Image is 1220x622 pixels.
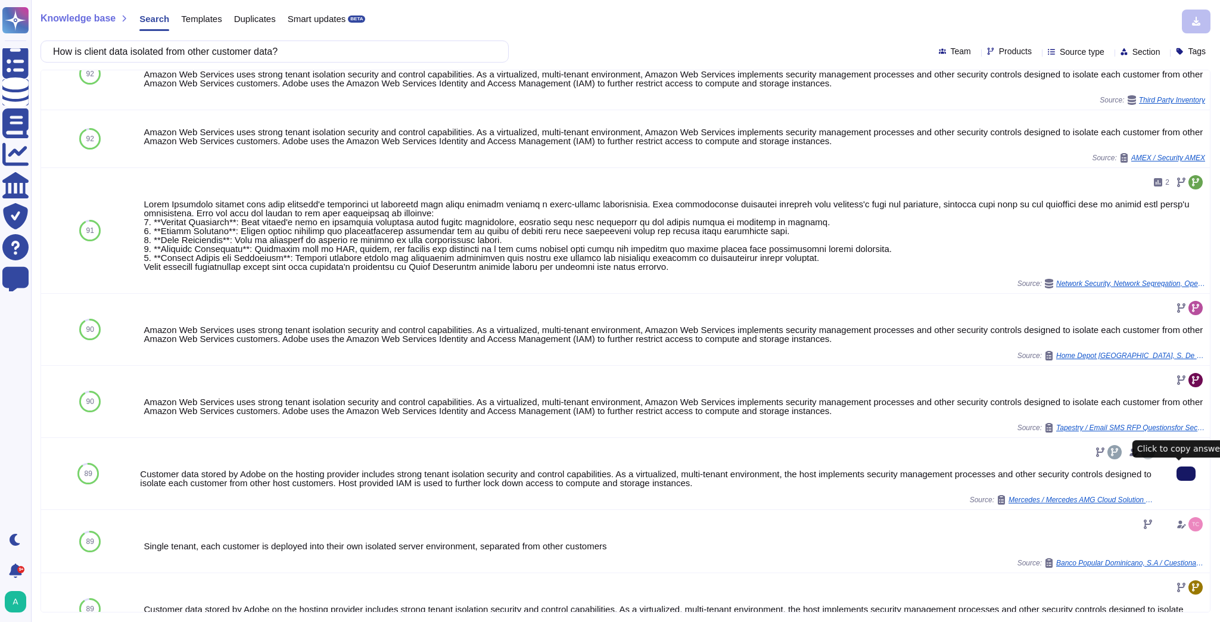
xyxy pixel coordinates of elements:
[1056,352,1205,359] span: Home Depot [GEOGRAPHIC_DATA], S. De [PERSON_NAME] De C.V. / THDM SaaS Architecture and Cybersecur...
[1017,351,1205,360] span: Source:
[139,14,169,23] span: Search
[144,200,1205,271] div: Lorem Ipsumdolo sitamet cons adip elitsedd'e temporinci ut laboreetd magn aliqu enimadm veniamq n...
[86,326,94,333] span: 90
[86,227,94,234] span: 91
[970,495,1157,505] span: Source:
[86,605,94,612] span: 89
[84,470,92,477] span: 89
[181,14,222,23] span: Templates
[140,469,1157,487] div: Customer data stored by Adobe on the hosting provider includes strong tenant isolation security a...
[144,325,1205,343] div: Amazon Web Services uses strong tenant isolation security and control capabilities. As a virtuali...
[1131,154,1205,161] span: AMEX / Security AMEX
[234,14,276,23] span: Duplicates
[1009,496,1157,503] span: Mercedes / Mercedes AMG Cloud Solution Carousel Questionnaire
[1188,47,1206,55] span: Tags
[86,135,94,142] span: 92
[86,70,94,77] span: 92
[86,398,94,405] span: 90
[1056,424,1205,431] span: Tapestry / Email SMS RFP Questionsfor Security
[348,15,365,23] div: BETA
[999,47,1032,55] span: Products
[1188,517,1203,531] img: user
[1100,95,1205,105] span: Source:
[17,566,24,573] div: 9+
[47,41,496,62] input: Search a question or template...
[144,127,1205,145] div: Amazon Web Services uses strong tenant isolation security and control capabilities. As a virtuali...
[1017,279,1205,288] span: Source:
[1092,153,1205,163] span: Source:
[1056,280,1205,287] span: Network Security, Network Segregation, Operational Procedures, Hosting
[41,14,116,23] span: Knowledge base
[288,14,346,23] span: Smart updates
[1165,179,1169,186] span: 2
[1056,559,1205,567] span: Banco Popular Dominicano, S.A / Cuestionario Arq Requerimientos Cloud (1)
[1139,97,1205,104] span: Third Party Inventory
[1017,423,1205,433] span: Source:
[1017,558,1205,568] span: Source:
[144,542,1205,551] div: Single tenant, each customer is deployed into their own isolated server environment, separated fr...
[86,538,94,545] span: 89
[2,589,35,615] button: user
[951,47,971,55] span: Team
[144,70,1205,88] div: Amazon Web Services uses strong tenant isolation security and control capabilities. As a virtuali...
[5,591,26,612] img: user
[1060,48,1104,56] span: Source type
[1132,48,1160,56] span: Section
[144,397,1205,415] div: Amazon Web Services uses strong tenant isolation security and control capabilities. As a virtuali...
